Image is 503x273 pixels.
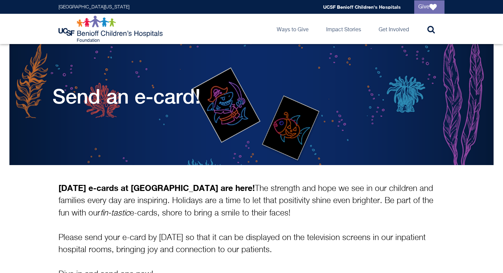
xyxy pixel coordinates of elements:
a: Give [414,0,444,14]
a: [GEOGRAPHIC_DATA][US_STATE] [59,5,129,9]
i: fin-tastic [100,209,130,217]
img: Logo for UCSF Benioff Children's Hospitals Foundation [59,15,164,42]
h1: Send an e-card! [52,84,201,108]
a: Impact Stories [321,14,366,44]
a: Get Involved [373,14,414,44]
strong: [DATE] e-cards at [GEOGRAPHIC_DATA] are here! [59,183,255,193]
a: Ways to Give [271,14,314,44]
a: UCSF Benioff Children's Hospitals [323,4,401,10]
